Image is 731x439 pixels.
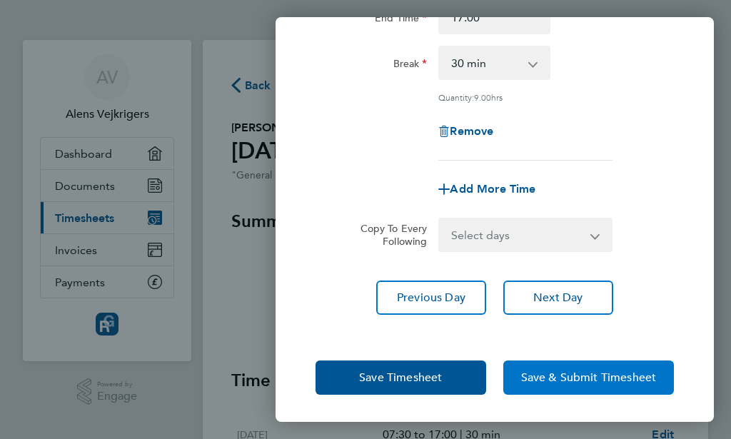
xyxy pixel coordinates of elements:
[359,370,442,385] span: Save Timesheet
[397,291,465,305] span: Previous Day
[438,183,535,195] button: Add More Time
[533,291,583,305] span: Next Day
[450,124,493,138] span: Remove
[450,182,535,196] span: Add More Time
[503,360,674,395] button: Save & Submit Timesheet
[393,57,428,74] label: Break
[438,126,493,137] button: Remove
[503,281,613,315] button: Next Day
[346,222,428,248] label: Copy To Every Following
[376,281,486,315] button: Previous Day
[521,370,657,385] span: Save & Submit Timesheet
[474,91,491,103] span: 9.00
[438,91,612,103] div: Quantity: hrs
[316,360,486,395] button: Save Timesheet
[375,11,427,29] label: End Time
